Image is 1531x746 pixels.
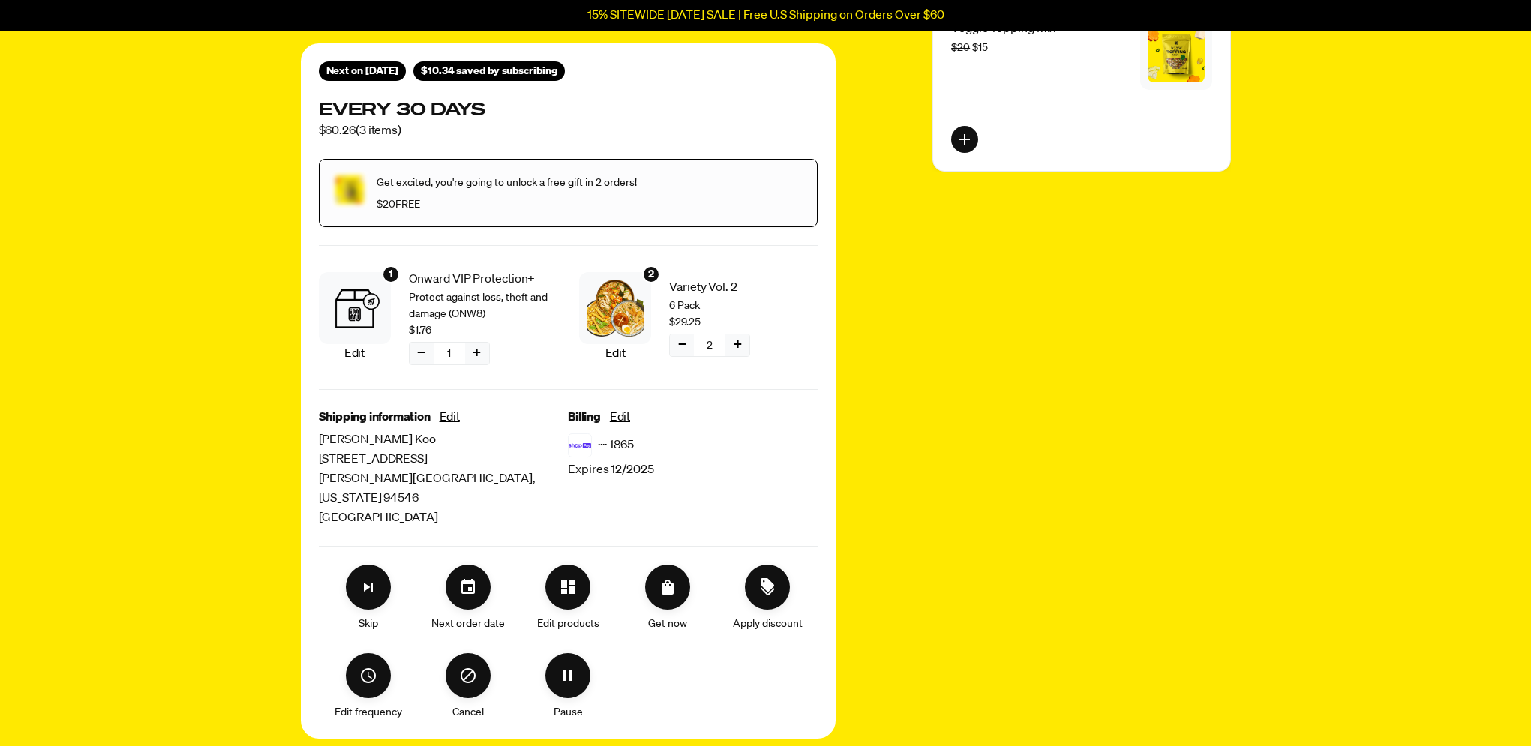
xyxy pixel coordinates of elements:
span: $10.34 saved by subscribing [421,63,557,79]
button: Edit [605,344,626,364]
div: 1 units of item: Onward VIP Protection+ [382,265,400,283]
span: [STREET_ADDRESS] [319,450,569,469]
button: Edit frequency [346,653,391,698]
span: $29.25 [669,314,701,331]
img: Veggie Topping Mix [1148,25,1205,82]
button: Decrease quantity [410,343,434,364]
span: 1 [447,346,451,362]
p: 15% SITEWIDE [DATE] SALE | Free U.S Shipping on Orders Over $60 [587,9,944,22]
span: $15 [951,43,988,53]
button: Increase quantity [725,334,749,356]
button: Set your next order date [446,565,491,610]
div: Subscription for 3 items with cost $60.26. Renews Every 30 days [319,99,818,141]
div: Shipment 2025-10-03T05:38:54.282+00:00 [319,61,407,81]
img: Onward VIP Protection+ [326,280,383,337]
s: $20 [951,43,970,53]
button: Edit products [545,565,590,610]
span: Variety Vol. 2 [669,278,818,298]
span: Oct 2, 2025 (America/Los_Angeles) [365,66,398,76]
button: Decrease quantity [670,334,694,356]
span: 6 Pack [669,298,818,314]
div: Make changes for subscription [319,565,818,721]
button: Pause [545,653,590,698]
div: Subscription product: Variety Vol. 2 [579,264,818,371]
span: Get excited, you're going to unlock a free gift in 2 orders! FREE [377,178,637,210]
span: $1.76 [409,322,431,339]
span: Next order date [431,616,505,632]
button: Edit [610,408,630,427]
span: Protect against loss, theft and damage (ONW8) [409,289,557,322]
span: Expires 12/2025 [568,460,654,480]
div: 2 units of item: Variety Vol. 2 [642,265,660,283]
button: Cancel [446,653,491,698]
span: [PERSON_NAME][GEOGRAPHIC_DATA] , [US_STATE] 94546 [319,469,569,508]
span: Shipping information [319,408,431,427]
img: svg%3E [568,433,592,457]
span: Get now [648,616,687,632]
span: Skip [359,616,378,632]
span: [GEOGRAPHIC_DATA] [319,508,569,528]
span: Apply discount [733,616,803,632]
span: Billing [568,408,601,427]
div: Subscription product: Onward VIP Protection+ [319,264,557,371]
button: Edit [344,344,365,364]
span: 2 [648,266,654,283]
button: Apply discount [745,565,790,610]
span: 1 [389,266,393,283]
span: Pause [554,704,583,721]
span: Onward VIP Protection+ [409,270,557,289]
span: ···· 1865 [598,436,634,455]
button: Increase quantity [465,343,489,364]
span: Edit products [537,616,599,632]
span: Next on [326,66,399,76]
h3: Every 30 days [319,99,485,121]
button: Skip subscription [346,565,391,610]
span: $60.26 ( 3 items ) [319,121,485,141]
button: Edit [440,408,460,427]
img: Variety Vol. 2 [587,280,644,337]
span: [PERSON_NAME] Koo [319,430,569,450]
span: 2 [707,337,713,354]
button: Order Now [645,565,690,610]
span: Cancel [452,704,484,721]
span: Edit frequency [335,704,402,721]
s: $20 [377,199,395,210]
